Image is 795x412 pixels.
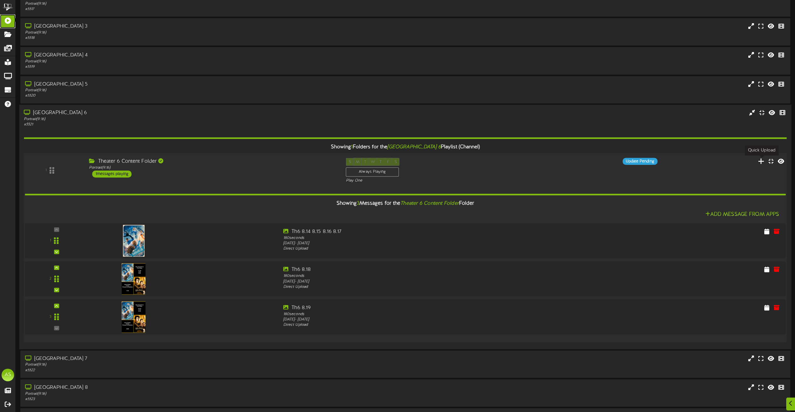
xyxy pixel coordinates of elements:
div: # 5522 [25,368,337,373]
div: Direct Upload [283,322,591,328]
div: Showing Folders for the Playlist (Channel) [19,140,791,154]
div: Update Pending [622,158,657,165]
div: Showing Messages for the Folder [20,197,791,210]
div: [GEOGRAPHIC_DATA] 8 [25,384,337,391]
img: 83c773b4-b4e7-43df-9bb9-a3ad0394cb79.jpg [123,225,144,256]
div: Portrait ( 9:16 ) [25,391,337,397]
div: 180 seconds [283,311,591,317]
div: Play One [346,178,529,183]
div: # 5518 [25,35,337,41]
div: AS [2,369,14,381]
div: [GEOGRAPHIC_DATA] 6 [24,109,336,117]
i: [GEOGRAPHIC_DATA] 6 [387,144,441,150]
div: [DATE] - [DATE] [283,279,591,284]
div: Portrait ( 9:16 ) [24,116,336,122]
img: df8e59ca-4981-4c0e-b121-fb246fc8c752.jpg [122,263,146,294]
img: a30774dc-c5dd-4e3e-adb4-599d0e42214c.jpg [122,301,146,333]
i: Theater 6 Content Folder [400,201,459,206]
div: [GEOGRAPHIC_DATA] 5 [25,81,337,88]
div: [DATE] - [DATE] [283,240,591,246]
div: [GEOGRAPHIC_DATA] 4 [25,52,337,59]
div: Portrait ( 9:16 ) [25,362,337,367]
div: 180 seconds [283,235,591,240]
div: Always Playing [346,167,399,177]
div: [DATE] - [DATE] [283,317,591,322]
div: Portrait ( 9:16 ) [25,88,337,93]
div: [GEOGRAPHIC_DATA] 3 [25,23,337,30]
div: Portrait ( 9:16 ) [89,165,336,170]
span: 1 [351,144,353,150]
div: Direct Upload [283,246,591,251]
div: [GEOGRAPHIC_DATA] 7 [25,355,337,362]
div: Portrait ( 9:16 ) [25,30,337,35]
div: Th6 8.14 8.15 8.16 8.17 [283,228,591,235]
span: 3 [357,201,359,206]
div: Theater 6 Content Folder [89,158,336,165]
div: Th6 8.18 [283,266,591,273]
div: Portrait ( 9:16 ) [25,59,337,64]
div: Portrait ( 9:16 ) [25,1,337,7]
div: Th6 8.19 [283,304,591,311]
button: Add Message From Apps [703,210,781,218]
div: 180 seconds [283,273,591,279]
div: # 5523 [25,397,337,402]
div: # 5521 [24,122,336,127]
div: # 5520 [25,93,337,98]
div: 1 messages playing [92,171,132,177]
div: # 5519 [25,64,337,70]
div: Direct Upload [283,284,591,289]
div: # 5517 [25,7,337,12]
